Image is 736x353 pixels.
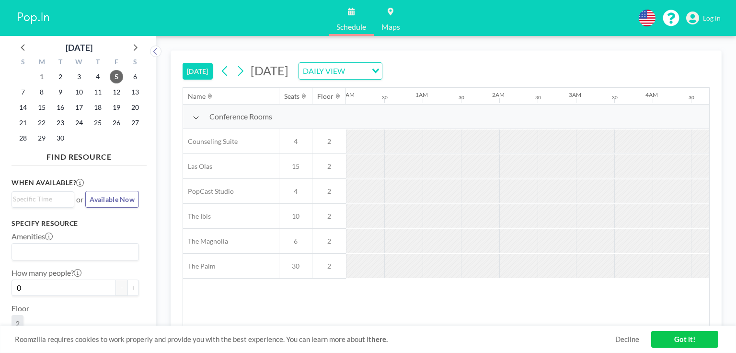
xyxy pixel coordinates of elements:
[312,212,346,221] span: 2
[13,194,69,204] input: Search for option
[689,94,694,101] div: 30
[651,331,718,348] a: Got it!
[72,101,86,114] span: Wednesday, September 17, 2025
[645,91,658,98] div: 4AM
[459,94,464,101] div: 30
[66,41,92,54] div: [DATE]
[11,232,53,241] label: Amenities
[127,280,139,296] button: +
[85,191,139,208] button: Available Now
[15,319,20,329] span: 2
[16,101,30,114] span: Sunday, September 14, 2025
[299,63,382,79] div: Search for option
[54,85,67,99] span: Tuesday, September 9, 2025
[16,131,30,145] span: Sunday, September 28, 2025
[183,237,228,246] span: The Magnolia
[183,262,216,271] span: The Palm
[107,57,126,69] div: F
[54,131,67,145] span: Tuesday, September 30, 2025
[15,335,615,344] span: Roomzilla requires cookies to work properly and provide you with the best experience. You can lea...
[183,187,234,196] span: PopCast Studio
[128,85,142,99] span: Saturday, September 13, 2025
[312,187,346,196] span: 2
[312,262,346,271] span: 2
[279,262,312,271] span: 30
[183,162,212,171] span: Las Olas
[284,92,299,101] div: Seats
[54,116,67,129] span: Tuesday, September 23, 2025
[279,162,312,171] span: 15
[12,192,74,206] div: Search for option
[110,101,123,114] span: Friday, September 19, 2025
[91,101,104,114] span: Thursday, September 18, 2025
[183,137,238,146] span: Counseling Suite
[128,101,142,114] span: Saturday, September 20, 2025
[16,85,30,99] span: Sunday, September 7, 2025
[371,335,388,343] a: here.
[126,57,144,69] div: S
[54,70,67,83] span: Tuesday, September 2, 2025
[72,85,86,99] span: Wednesday, September 10, 2025
[110,70,123,83] span: Friday, September 5, 2025
[15,9,52,28] img: organization-logo
[382,94,388,101] div: 30
[251,63,288,78] span: [DATE]
[188,92,206,101] div: Name
[312,137,346,146] span: 2
[12,244,138,260] div: Search for option
[279,212,312,221] span: 10
[72,70,86,83] span: Wednesday, September 3, 2025
[90,195,135,203] span: Available Now
[183,212,211,221] span: The Ibis
[381,23,400,31] span: Maps
[11,268,81,278] label: How many people?
[312,237,346,246] span: 2
[91,116,104,129] span: Thursday, September 25, 2025
[51,57,70,69] div: T
[183,63,213,80] button: [DATE]
[54,101,67,114] span: Tuesday, September 16, 2025
[35,85,48,99] span: Monday, September 8, 2025
[703,14,721,23] span: Log in
[33,57,51,69] div: M
[317,92,333,101] div: Floor
[209,112,272,121] span: Conference Rooms
[11,304,29,313] label: Floor
[279,187,312,196] span: 4
[686,12,721,25] a: Log in
[11,219,139,228] h3: Specify resource
[91,70,104,83] span: Thursday, September 4, 2025
[14,57,33,69] div: S
[76,195,83,204] span: or
[70,57,89,69] div: W
[35,101,48,114] span: Monday, September 15, 2025
[110,116,123,129] span: Friday, September 26, 2025
[91,85,104,99] span: Thursday, September 11, 2025
[535,94,541,101] div: 30
[615,335,639,344] a: Decline
[116,280,127,296] button: -
[13,246,133,258] input: Search for option
[336,23,366,31] span: Schedule
[301,65,347,77] span: DAILY VIEW
[612,94,618,101] div: 30
[348,65,366,77] input: Search for option
[35,70,48,83] span: Monday, September 1, 2025
[569,91,581,98] div: 3AM
[312,162,346,171] span: 2
[11,148,147,162] h4: FIND RESOURCE
[110,85,123,99] span: Friday, September 12, 2025
[279,237,312,246] span: 6
[279,137,312,146] span: 4
[128,70,142,83] span: Saturday, September 6, 2025
[492,91,505,98] div: 2AM
[415,91,428,98] div: 1AM
[35,131,48,145] span: Monday, September 29, 2025
[35,116,48,129] span: Monday, September 22, 2025
[128,116,142,129] span: Saturday, September 27, 2025
[16,116,30,129] span: Sunday, September 21, 2025
[72,116,86,129] span: Wednesday, September 24, 2025
[339,91,355,98] div: 12AM
[88,57,107,69] div: T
